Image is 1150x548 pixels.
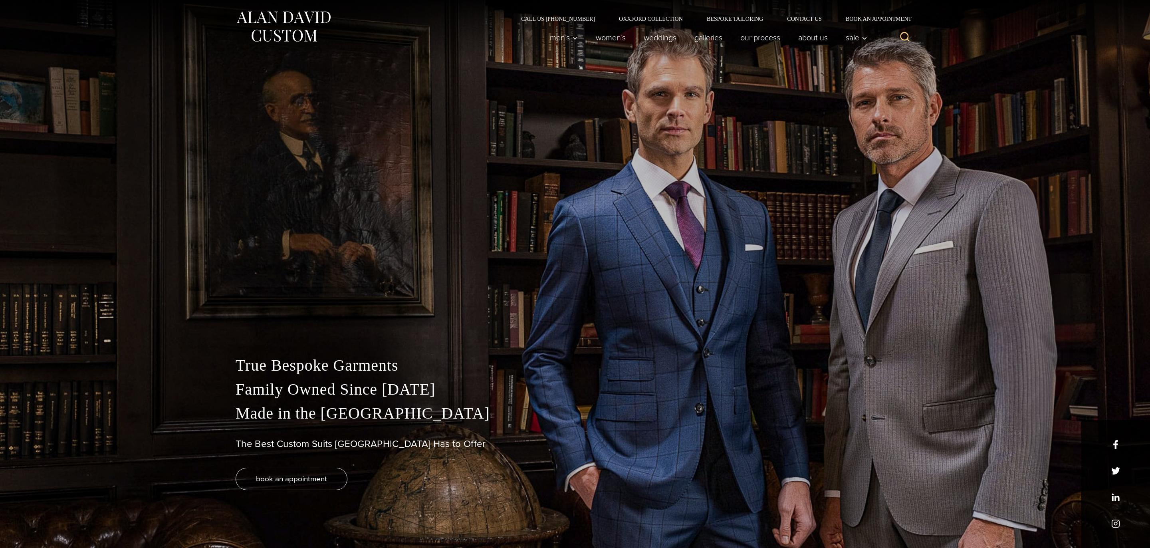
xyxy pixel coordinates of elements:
[607,16,695,22] a: Oxxford Collection
[1111,519,1120,528] a: instagram
[695,16,775,22] a: Bespoke Tailoring
[1111,440,1120,449] a: facebook
[509,16,914,22] nav: Secondary Navigation
[236,353,914,425] p: True Bespoke Garments Family Owned Since [DATE] Made in the [GEOGRAPHIC_DATA]
[541,30,872,46] nav: Primary Navigation
[236,438,914,450] h1: The Best Custom Suits [GEOGRAPHIC_DATA] Has to Offer
[775,16,834,22] a: Contact Us
[635,30,686,46] a: weddings
[550,34,578,42] span: Men’s
[236,468,347,490] a: book an appointment
[834,16,914,22] a: Book an Appointment
[509,16,607,22] a: Call Us [PHONE_NUMBER]
[1111,493,1120,502] a: linkedin
[256,473,327,484] span: book an appointment
[587,30,635,46] a: Women’s
[236,9,331,44] img: Alan David Custom
[686,30,732,46] a: Galleries
[895,28,914,47] button: View Search Form
[1111,467,1120,475] a: x/twitter
[789,30,837,46] a: About Us
[732,30,789,46] a: Our Process
[846,34,867,42] span: Sale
